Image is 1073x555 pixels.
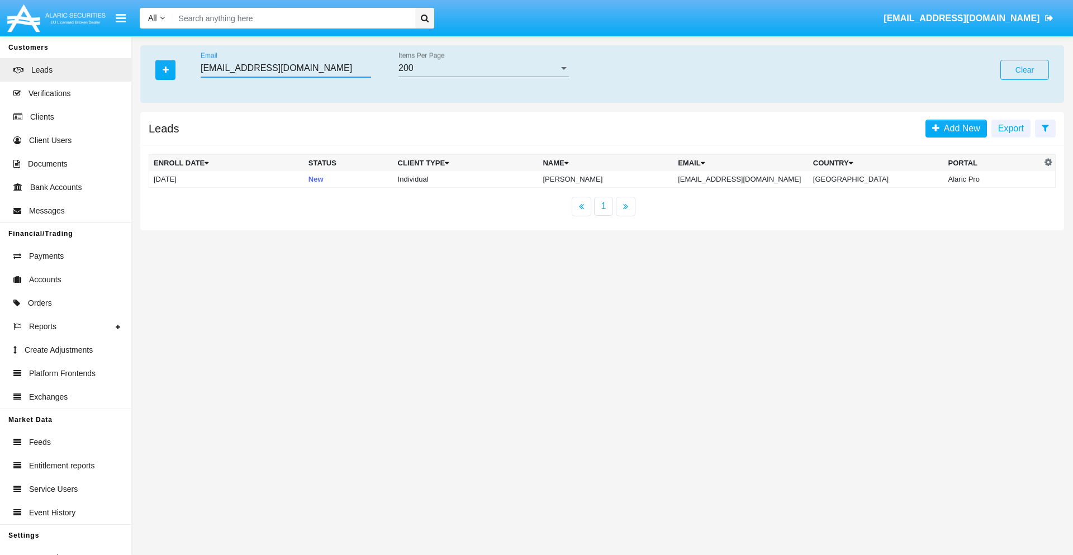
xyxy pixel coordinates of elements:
[939,124,980,133] span: Add New
[304,171,393,188] td: New
[884,13,1039,23] span: [EMAIL_ADDRESS][DOMAIN_NAME]
[29,460,95,472] span: Entitlement reports
[149,155,304,172] th: Enroll Date
[304,155,393,172] th: Status
[538,171,673,188] td: [PERSON_NAME]
[29,274,61,286] span: Accounts
[393,155,539,172] th: Client Type
[29,88,70,99] span: Verifications
[673,155,809,172] th: Email
[6,2,107,35] img: Logo image
[29,391,68,403] span: Exchanges
[30,111,54,123] span: Clients
[149,171,304,188] td: [DATE]
[393,171,539,188] td: Individual
[879,3,1059,34] a: [EMAIL_ADDRESS][DOMAIN_NAME]
[29,321,56,333] span: Reports
[31,64,53,76] span: Leads
[398,63,414,73] span: 200
[140,12,173,24] a: All
[1000,60,1049,80] button: Clear
[538,155,673,172] th: Name
[29,205,65,217] span: Messages
[991,120,1031,137] button: Export
[28,297,52,309] span: Orders
[673,171,809,188] td: [EMAIL_ADDRESS][DOMAIN_NAME]
[29,437,51,448] span: Feeds
[809,155,944,172] th: Country
[140,197,1064,216] nav: paginator
[29,250,64,262] span: Payments
[148,13,157,22] span: All
[173,8,411,29] input: Search
[28,158,68,170] span: Documents
[29,368,96,380] span: Platform Frontends
[944,155,1042,172] th: Portal
[25,344,93,356] span: Create Adjustments
[998,124,1024,133] span: Export
[29,483,78,495] span: Service Users
[149,124,179,133] h5: Leads
[809,171,944,188] td: [GEOGRAPHIC_DATA]
[30,182,82,193] span: Bank Accounts
[29,135,72,146] span: Client Users
[944,171,1042,188] td: Alaric Pro
[925,120,987,137] a: Add New
[29,507,75,519] span: Event History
